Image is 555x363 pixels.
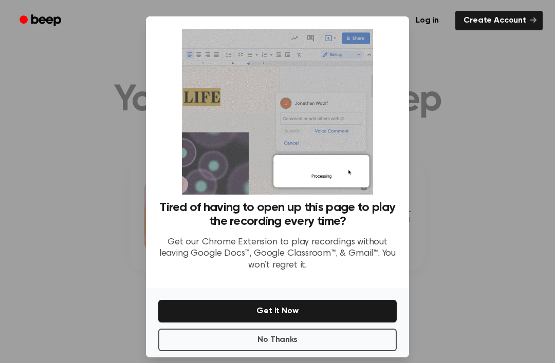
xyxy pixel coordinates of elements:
[12,11,70,31] a: Beep
[405,9,449,32] a: Log in
[158,329,397,351] button: No Thanks
[182,29,373,195] img: Beep extension in action
[455,11,543,30] a: Create Account
[158,201,397,228] h3: Tired of having to open up this page to play the recording every time?
[158,300,397,322] button: Get It Now
[158,237,397,272] p: Get our Chrome Extension to play recordings without leaving Google Docs™, Google Classroom™, & Gm...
